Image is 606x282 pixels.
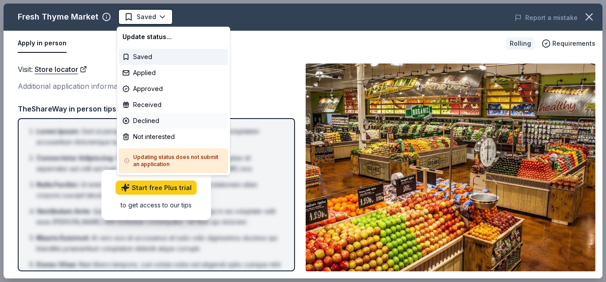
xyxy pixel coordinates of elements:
div: Saved [119,49,228,65]
span: WALK 4 CMT [140,11,180,21]
div: Applied [119,65,228,81]
h5: Updating status does not submit an application [124,154,223,168]
div: Update status... [119,29,228,45]
div: Not interested [119,129,228,145]
div: Declined [119,113,228,129]
div: Received [119,97,228,113]
div: Approved [119,81,228,97]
